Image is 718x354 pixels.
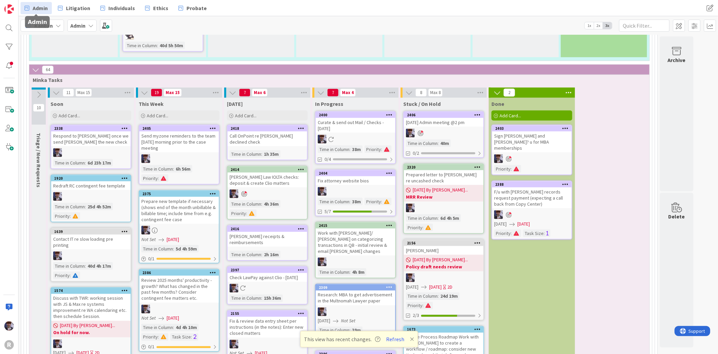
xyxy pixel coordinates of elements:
[406,140,438,147] div: Time in Column
[51,229,131,235] div: 1639
[228,226,307,232] div: 2416
[413,186,468,194] span: [DATE] By [PERSON_NAME]...
[231,227,307,231] div: 2416
[148,344,155,351] span: 0 / 1
[231,268,307,272] div: 2397
[139,190,219,264] a: 2375Prepare new template if necessary (shows end of the month unbillable & billable time; include...
[404,164,483,185] div: 2320Prepared letter to [PERSON_NAME] re uncashed check
[85,203,86,210] span: :
[413,256,468,263] span: [DATE] By [PERSON_NAME]...
[230,295,261,302] div: Time in Column
[70,212,71,220] span: :
[235,113,257,119] span: Add Card...
[262,295,283,302] div: 15h 36m
[227,225,308,261] a: 2416[PERSON_NAME] receipts & reimbursementsTime in Column:2h 16m
[174,324,199,331] div: 4d 4h 10m
[404,164,483,170] div: 2320
[51,181,131,190] div: Redraft RC contingent fee template
[228,125,307,146] div: 2418Call OnPoint re [PERSON_NAME] declined check
[228,232,307,247] div: [PERSON_NAME] receipts & reimbursements
[447,284,452,291] div: 2D
[316,170,395,176] div: 2404
[14,1,31,9] span: Support
[139,191,219,197] div: 2375
[404,112,483,118] div: 2406
[261,295,262,302] span: :
[407,165,483,170] div: 2320
[404,240,483,246] div: 2156
[230,189,238,198] img: ML
[51,148,131,157] div: ML
[523,230,544,237] div: Task Size
[231,126,307,131] div: 2418
[350,146,363,153] div: 38m
[141,226,150,235] img: ML
[318,135,327,144] img: ML
[166,91,180,94] div: Max 15
[139,226,219,235] div: ML
[230,210,246,217] div: Priority
[404,246,483,255] div: [PERSON_NAME]
[70,272,71,279] span: :
[619,20,670,32] input: Quick Filter...
[66,4,90,12] span: Litigation
[349,146,350,153] span: :
[407,113,483,117] div: 2406
[96,2,139,14] a: Individuals
[53,272,70,279] div: Priority
[50,100,63,107] span: Soon
[492,154,572,163] div: ML
[141,315,156,321] i: Not Set
[319,223,395,228] div: 2415
[406,214,438,222] div: Time in Column
[230,150,261,158] div: Time in Column
[51,125,131,131] div: 2338
[51,192,131,201] div: ML
[318,327,349,334] div: Time in Column
[315,284,396,345] a: 2309Research: MBA to get advertisement in the Multnomah Lawyer paperML[DATE]Not SetTime in Column...
[139,125,219,152] div: 2405Send myzone reminders to the team [DATE] morning prior to the case meeting
[594,22,603,29] span: 2x
[492,125,572,152] div: 2403Sign [PERSON_NAME] and [PERSON_NAME]? u for MBA memberships
[228,189,307,198] div: ML
[139,191,219,224] div: 2375Prepare new template if necessary (shows end of the month unbillable & billable time; include...
[51,229,131,249] div: 1639Contact IT re slow loading pre printing
[148,255,155,262] span: 0 / 1
[141,324,173,331] div: Time in Column
[668,56,686,64] div: Archive
[53,252,62,260] img: ML
[491,125,572,175] a: 2403Sign [PERSON_NAME] and [PERSON_NAME]? u for MBA membershipsMLPriority:
[108,4,135,12] span: Individuals
[350,327,363,334] div: 39m
[407,327,483,332] div: 1673
[407,241,483,245] div: 2156
[228,340,307,349] div: ML
[262,200,280,208] div: 4h 36m
[349,268,350,276] span: :
[70,22,86,29] b: Admin
[54,289,131,293] div: 1574
[406,194,481,200] b: MRR Review
[349,198,350,205] span: :
[492,131,572,152] div: Sign [PERSON_NAME] and [PERSON_NAME]? u for MBA memberships
[495,126,572,131] div: 2403
[494,210,503,219] img: ML
[316,187,395,196] div: ML
[33,77,641,83] span: Minka Tasks
[139,154,219,163] div: ML
[324,156,331,163] span: 0/4
[173,245,174,253] span: :
[158,333,159,341] span: :
[261,150,262,158] span: :
[316,285,395,305] div: 2309Research: MBA to get advertisement in the Multnomah Lawyer paper
[50,228,131,282] a: 1639Contact IT re slow loading pre printingMLTime in Column:40d 4h 17mPriority:
[139,270,219,276] div: 2386
[404,204,483,212] div: ML
[413,312,419,319] span: 2/3
[342,91,354,94] div: Max 4
[51,131,131,146] div: Respond to [PERSON_NAME] once we send [PERSON_NAME] the new check
[228,311,307,338] div: 2155Fix & review data entry sheet per instructions (in the notes): Enter new closed matters
[261,251,262,258] span: :
[403,164,484,234] a: 2320Prepared letter to [PERSON_NAME] re uncashed check[DATE] By [PERSON_NAME]...MRR ReviewMLTime ...
[491,181,572,240] a: 2388F/u with [PERSON_NAME] records request payment (expecting a call back from Copy Center)ML[DAT...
